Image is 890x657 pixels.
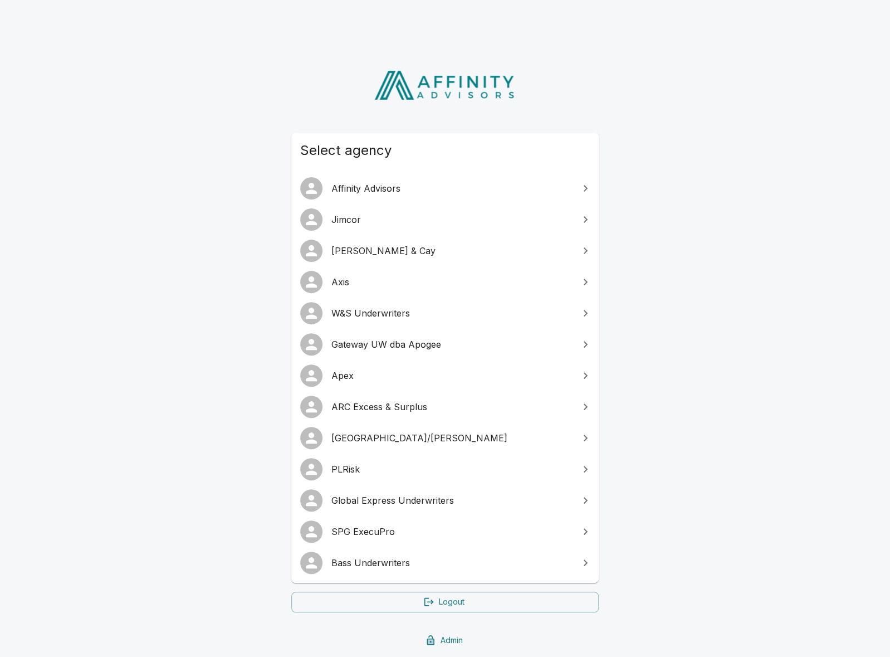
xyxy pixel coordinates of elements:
[331,525,572,538] span: SPG ExecuPro
[331,338,572,351] span: Gateway UW dba Apogee
[331,556,572,570] span: Bass Underwriters
[291,516,599,547] a: SPG ExecuPro
[291,391,599,422] a: ARC Excess & Surplus
[331,400,572,413] span: ARC Excess & Surplus
[331,244,572,257] span: [PERSON_NAME] & Cay
[291,422,599,454] a: [GEOGRAPHIC_DATA]/[PERSON_NAME]
[331,306,572,320] span: W&S Underwriters
[365,67,525,104] img: Affinity Advisors Logo
[291,547,599,578] a: Bass Underwriters
[291,630,599,651] a: Admin
[331,213,572,226] span: Jimcor
[291,485,599,516] a: Global Express Underwriters
[300,142,590,159] span: Select agency
[331,182,572,195] span: Affinity Advisors
[291,204,599,235] a: Jimcor
[291,592,599,612] a: Logout
[291,173,599,204] a: Affinity Advisors
[291,360,599,391] a: Apex
[331,275,572,289] span: Axis
[291,235,599,266] a: [PERSON_NAME] & Cay
[331,431,572,445] span: [GEOGRAPHIC_DATA]/[PERSON_NAME]
[331,494,572,507] span: Global Express Underwriters
[291,266,599,298] a: Axis
[291,298,599,329] a: W&S Underwriters
[291,454,599,485] a: PLRisk
[291,329,599,360] a: Gateway UW dba Apogee
[331,463,572,476] span: PLRisk
[331,369,572,382] span: Apex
